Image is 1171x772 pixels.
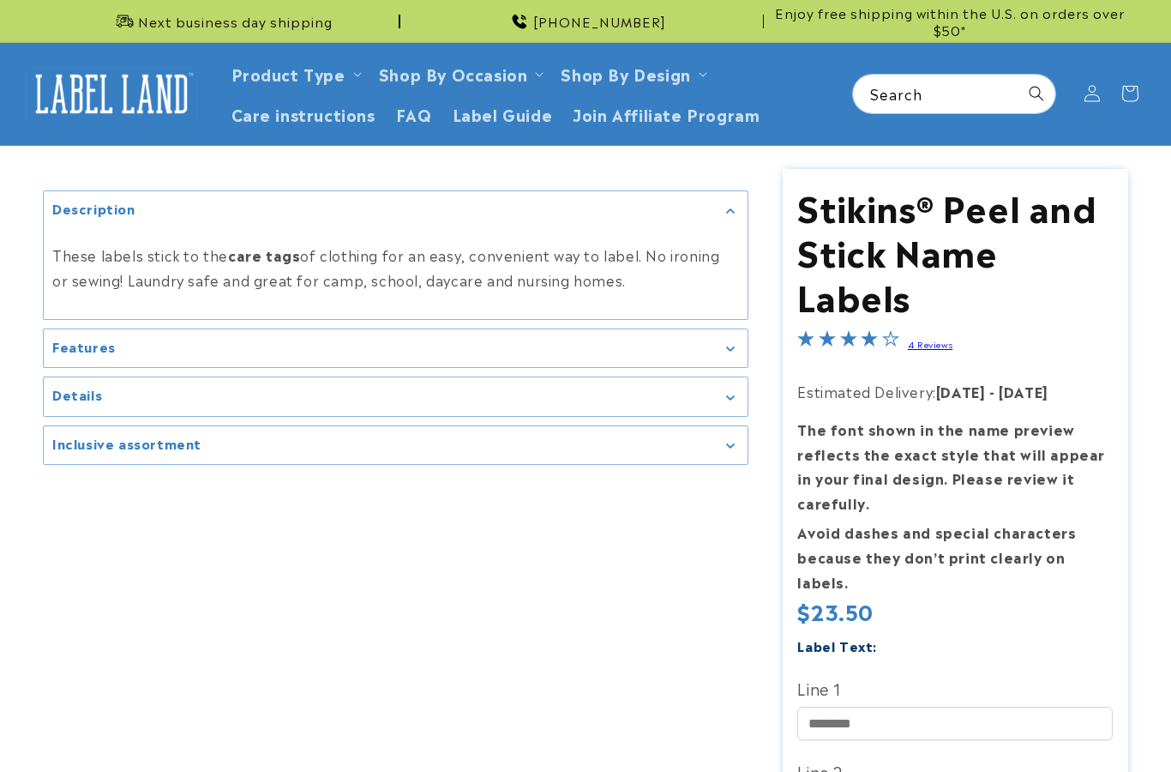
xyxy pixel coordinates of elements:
span: Enjoy free shipping within the U.S. on orders over $50* [771,4,1128,38]
strong: care tags [228,244,300,265]
summary: Product Type [221,53,369,93]
summary: Features [44,329,748,368]
strong: The font shown in the name preview reflects the exact style that will appear in your final design... [797,419,1105,513]
summary: Shop By Occasion [369,53,551,93]
label: Line 1 [797,674,1113,702]
a: Product Type [231,62,345,85]
h2: Details [52,386,102,403]
span: FAQ [396,104,432,124]
span: $23.50 [797,598,874,624]
a: Label Land [20,61,204,127]
button: Search [1018,75,1055,112]
a: 4 Reviews [908,338,952,350]
a: Join Affiliate Program [562,93,770,134]
strong: Avoid dashes and special characters because they don’t print clearly on labels. [797,522,1076,592]
span: [PHONE_NUMBER] [533,13,666,30]
span: Join Affiliate Program [573,104,760,124]
h2: Features [52,338,116,355]
summary: Shop By Design [550,53,713,93]
media-gallery: Gallery Viewer [43,190,748,466]
a: Label Guide [442,93,563,134]
span: Shop By Occasion [379,63,528,83]
strong: [DATE] [936,381,986,401]
summary: Details [44,377,748,416]
h1: Stikins® Peel and Stick Name Labels [797,184,1113,317]
h2: Description [52,200,135,217]
strong: - [989,381,995,401]
a: Shop By Design [561,62,690,85]
p: These labels stick to the of clothing for an easy, convenient way to label. No ironing or sewing!... [52,243,739,293]
span: 4.0-star overall rating [797,332,898,353]
span: Label Guide [453,104,553,124]
span: Care instructions [231,104,375,124]
h2: Inclusive assortment [52,435,201,452]
strong: [DATE] [999,381,1048,401]
span: Next business day shipping [138,13,333,30]
p: Estimated Delivery: [797,379,1113,404]
label: Label Text: [797,636,877,655]
a: Care instructions [221,93,386,134]
summary: Inclusive assortment [44,426,748,465]
a: FAQ [386,93,442,134]
img: Label Land [26,67,197,120]
summary: Description [44,191,748,230]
